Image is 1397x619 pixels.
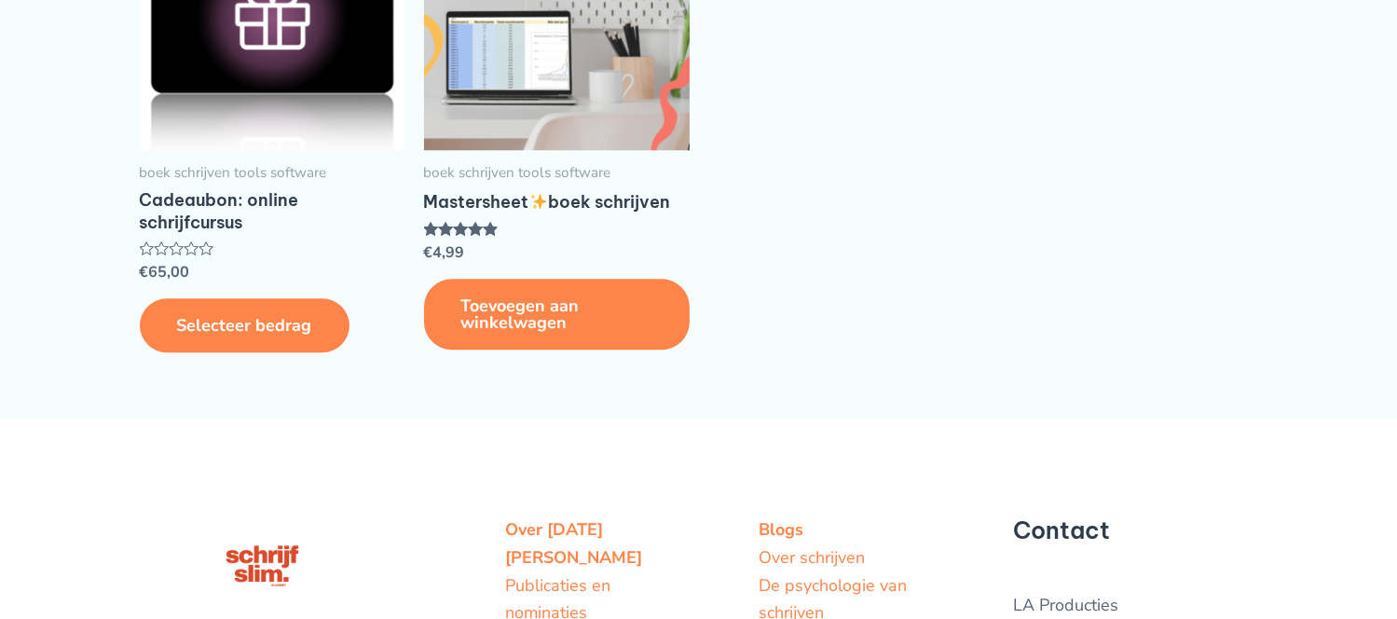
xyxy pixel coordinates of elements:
[140,164,405,183] span: boek schrijven tools software
[424,279,690,350] a: Toevoegen aan winkelwagen: “Mastersheet ✨ boek schrijven“
[1013,516,1258,544] h5: Contact
[424,242,465,263] bdi: 4,99
[140,262,149,282] span: €
[140,298,349,352] a: Selecteer opties voor “Cadeaubon: online schrijfcursus”
[424,191,690,213] h2: Mastersheet boek schrijven
[760,546,866,569] a: Over schrijven
[140,189,405,233] h2: Cadeaubon: online schrijfcursus
[530,193,547,210] img: ✨
[424,222,497,286] span: Gewaardeerd uit 5
[505,518,642,569] a: Over [DATE][PERSON_NAME]
[424,191,690,221] a: Mastersheet✨boek schrijven
[140,189,405,241] a: Cadeaubon: online schrijfcursus
[140,262,190,282] bdi: 65,00
[424,242,433,263] span: €
[212,516,311,615] img: schrijfcursus schrijfslim academy
[760,518,804,541] a: Blogs
[424,164,690,183] span: boek schrijven tools software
